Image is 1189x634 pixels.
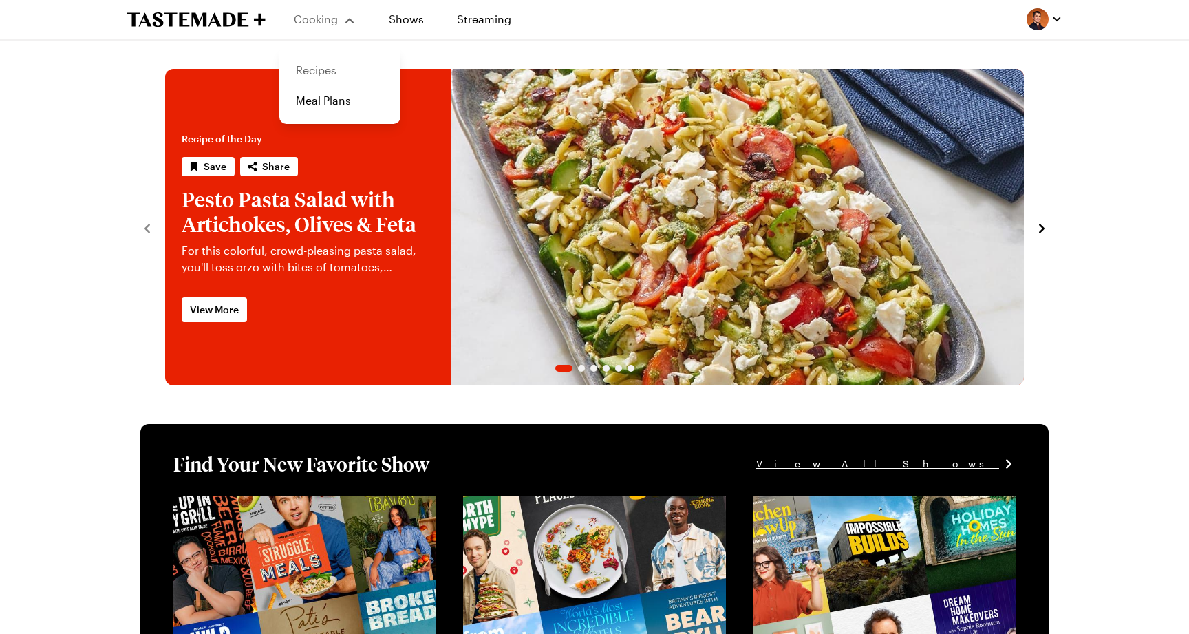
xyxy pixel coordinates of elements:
[294,12,338,25] span: Cooking
[590,365,597,372] span: Go to slide 3
[182,297,247,322] a: View More
[756,456,999,472] span: View All Shows
[1027,8,1062,30] button: Profile picture
[615,365,622,372] span: Go to slide 5
[756,456,1016,472] a: View All Shows
[204,160,226,173] span: Save
[262,160,290,173] span: Share
[463,497,651,510] a: View full content for [object Object]
[190,303,239,317] span: View More
[127,12,266,28] a: To Tastemade Home Page
[240,157,298,176] button: Share
[753,497,941,510] a: View full content for [object Object]
[182,157,235,176] button: Save recipe
[288,85,392,116] a: Meal Plans
[603,365,610,372] span: Go to slide 4
[1035,219,1049,235] button: navigate to next item
[288,55,392,85] a: Recipes
[173,497,361,510] a: View full content for [object Object]
[293,3,356,36] button: Cooking
[1027,8,1049,30] img: Profile picture
[165,69,1024,385] div: 1 / 6
[578,365,585,372] span: Go to slide 2
[628,365,634,372] span: Go to slide 6
[140,219,154,235] button: navigate to previous item
[173,452,429,476] h1: Find Your New Favorite Show
[555,365,572,372] span: Go to slide 1
[279,47,400,124] div: Cooking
